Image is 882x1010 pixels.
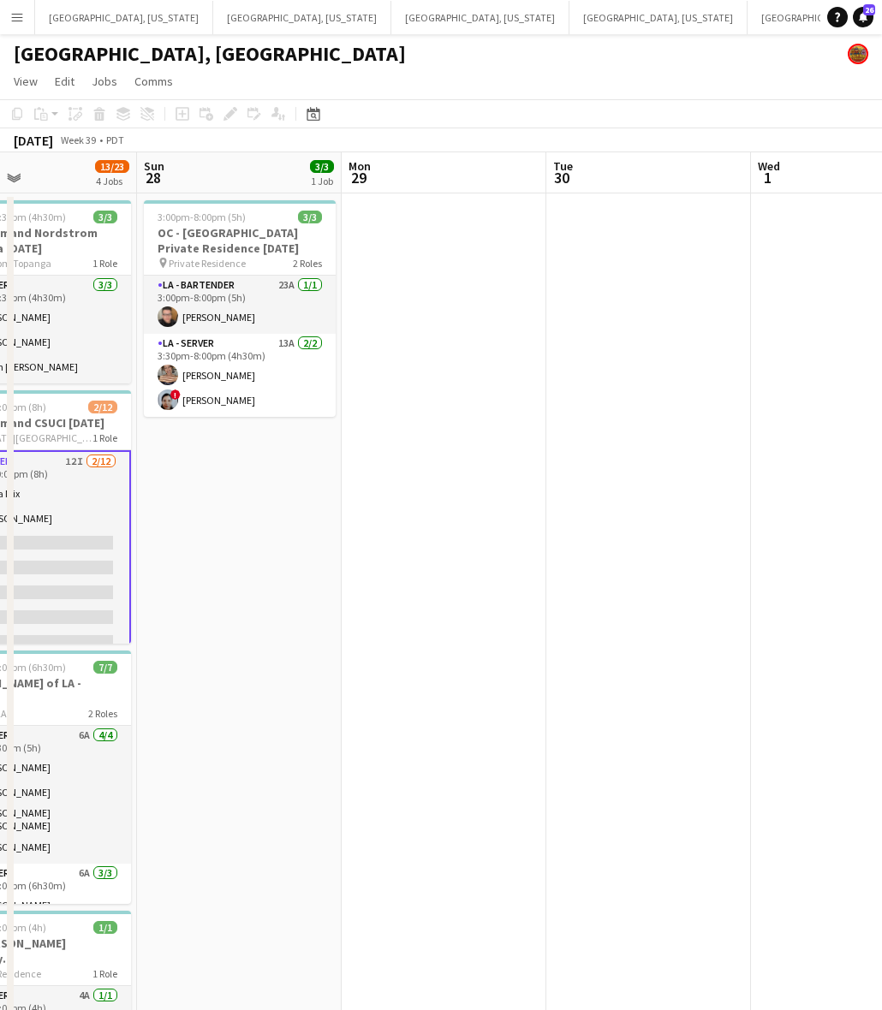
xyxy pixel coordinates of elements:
a: View [7,70,45,92]
span: Sun [144,158,164,174]
span: 1 Role [92,431,117,444]
span: Private Residence [169,257,246,270]
a: 26 [853,7,873,27]
span: 29 [346,168,371,187]
span: 2 Roles [293,257,322,270]
app-card-role: LA - Server13A2/23:30pm-8:00pm (4h30m)[PERSON_NAME]![PERSON_NAME] [144,334,336,417]
span: 1 [755,168,780,187]
span: 13/23 [95,160,129,173]
a: Edit [48,70,81,92]
button: [GEOGRAPHIC_DATA], [US_STATE] [213,1,391,34]
div: 1 Job [311,175,333,187]
span: Comms [134,74,173,89]
app-user-avatar: Rollin Hero [848,44,868,64]
span: 2/12 [88,401,117,413]
span: 26 [863,4,875,15]
h1: [GEOGRAPHIC_DATA], [GEOGRAPHIC_DATA] [14,41,406,67]
span: 1 Role [92,967,117,980]
span: 7/7 [93,661,117,674]
a: Comms [128,70,180,92]
span: Mon [349,158,371,174]
span: Jobs [92,74,117,89]
span: 1 Role [92,257,117,270]
span: 3:00pm-8:00pm (5h) [158,211,246,223]
button: [GEOGRAPHIC_DATA], [US_STATE] [391,1,569,34]
span: 3/3 [310,160,334,173]
span: ! [170,389,181,400]
span: Wed [758,158,780,174]
div: [DATE] [14,132,53,149]
div: PDT [106,134,124,146]
h3: OC - [GEOGRAPHIC_DATA] Private Residence [DATE] [144,225,336,256]
span: Week 39 [57,134,99,146]
button: [GEOGRAPHIC_DATA], [US_STATE] [35,1,213,34]
span: 2 Roles [88,707,117,720]
span: 3/3 [93,211,117,223]
span: 30 [551,168,573,187]
span: 28 [141,168,164,187]
app-job-card: 3:00pm-8:00pm (5h)3/3OC - [GEOGRAPHIC_DATA] Private Residence [DATE] Private Residence2 RolesLA -... [144,200,336,417]
span: Tue [553,158,573,174]
a: Jobs [85,70,124,92]
span: 3/3 [298,211,322,223]
span: 1/1 [93,921,117,934]
div: 4 Jobs [96,175,128,187]
app-card-role: LA - Bartender23A1/13:00pm-8:00pm (5h)[PERSON_NAME] [144,276,336,334]
button: [GEOGRAPHIC_DATA], [US_STATE] [569,1,748,34]
span: View [14,74,38,89]
span: Edit [55,74,74,89]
